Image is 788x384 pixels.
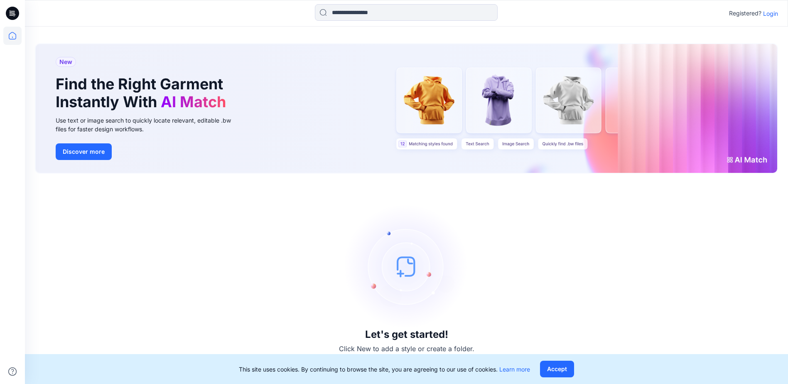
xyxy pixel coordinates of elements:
h3: Let's get started! [365,329,448,340]
p: Login [763,9,778,18]
h1: Find the Right Garment Instantly With [56,75,230,111]
a: Learn more [499,366,530,373]
button: Accept [540,361,574,377]
p: This site uses cookies. By continuing to browse the site, you are agreeing to our use of cookies. [239,365,530,374]
p: Registered? [729,8,761,18]
div: Use text or image search to quickly locate relevant, editable .bw files for faster design workflows. [56,116,243,133]
span: New [59,57,72,67]
img: empty-state-image.svg [344,204,469,329]
span: AI Match [161,93,226,111]
button: Discover more [56,143,112,160]
p: Click New to add a style or create a folder. [339,344,474,354]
